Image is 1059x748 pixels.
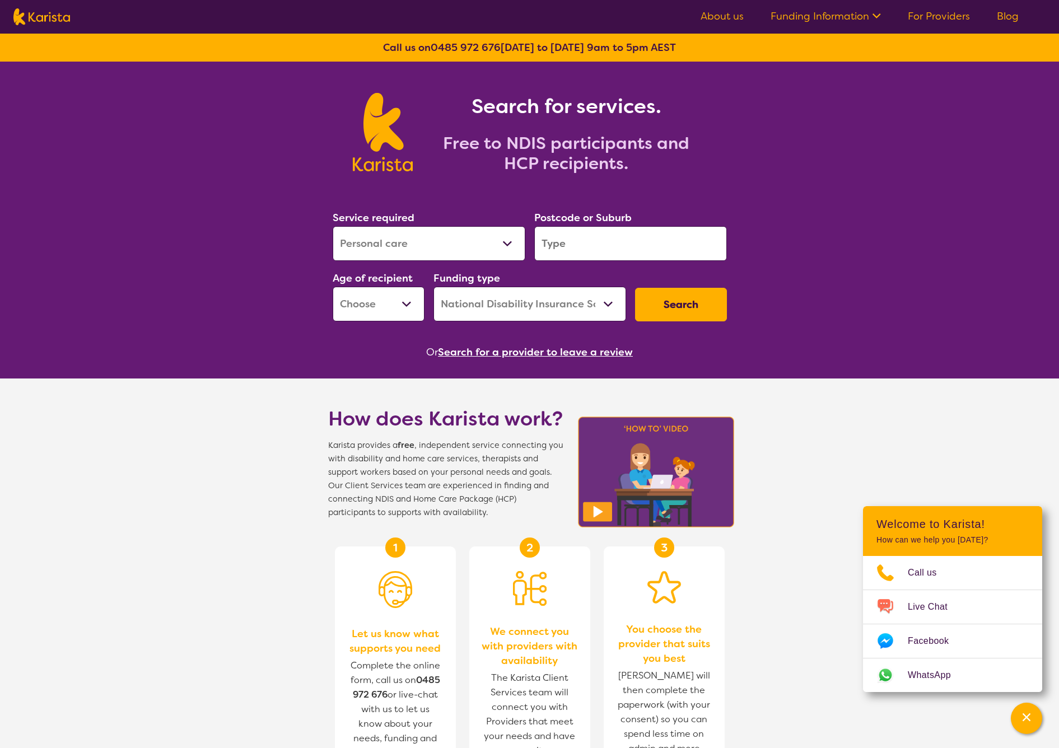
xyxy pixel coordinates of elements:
span: WhatsApp [908,667,964,684]
img: Karista logo [353,93,413,171]
img: Person with headset icon [379,571,412,608]
b: free [398,440,414,451]
a: For Providers [908,10,970,23]
h1: How does Karista work? [328,405,563,432]
a: 0485 972 676 [431,41,501,54]
a: Web link opens in a new tab. [863,658,1042,692]
h1: Search for services. [426,93,706,120]
p: How can we help you [DATE]? [876,535,1029,545]
span: Call us [908,564,950,581]
div: Channel Menu [863,506,1042,692]
div: 3 [654,537,674,558]
img: Karista video [575,413,738,531]
span: Let us know what supports you need [346,627,445,656]
span: You choose the provider that suits you best [615,622,713,666]
label: Funding type [433,272,500,285]
h2: Free to NDIS participants and HCP recipients. [426,133,706,174]
div: 1 [385,537,405,558]
a: Funding Information [771,10,881,23]
ul: Choose channel [863,556,1042,692]
a: About us [701,10,744,23]
h2: Welcome to Karista! [876,517,1029,531]
a: Blog [997,10,1019,23]
span: Live Chat [908,599,961,615]
b: Call us on [DATE] to [DATE] 9am to 5pm AEST [383,41,676,54]
img: Star icon [647,571,681,604]
span: Facebook [908,633,962,649]
span: We connect you with providers with availability [480,624,579,668]
label: Postcode or Suburb [534,211,632,225]
label: Service required [333,211,414,225]
img: Karista logo [13,8,70,25]
button: Channel Menu [1011,703,1042,734]
label: Age of recipient [333,272,413,285]
button: Search for a provider to leave a review [438,344,633,361]
img: Person being matched to services icon [513,571,547,606]
span: Karista provides a , independent service connecting you with disability and home care services, t... [328,439,563,520]
div: 2 [520,537,540,558]
input: Type [534,226,727,261]
span: Or [426,344,438,361]
button: Search [635,288,727,321]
